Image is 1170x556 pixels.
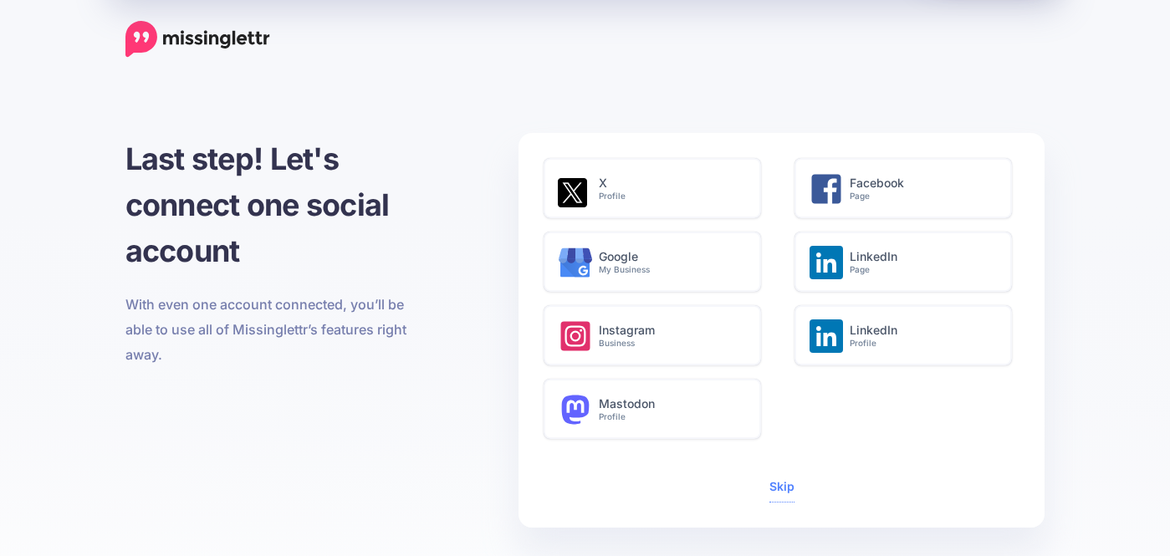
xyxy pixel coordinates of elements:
a: FacebookPage [794,158,1020,218]
h6: Google [599,250,743,275]
a: Home [125,21,270,58]
small: Business [599,338,743,349]
a: LinkedInProfile [794,305,1020,365]
small: Page [850,191,994,201]
h6: Mastodon [599,397,743,422]
h6: X [599,176,743,201]
p: With even one account connected, you’ll be able to use all of Missinglettr’s features right away. [125,292,416,367]
small: Profile [850,338,994,349]
h6: Facebook [850,176,994,201]
small: My Business [599,264,743,275]
a: InstagramBusiness [544,305,769,365]
a: Skip [769,479,794,493]
small: Page [850,264,994,275]
small: Profile [599,411,743,422]
a: GoogleMy Business [544,232,769,292]
a: MastodonProfile [544,379,769,439]
img: twitter-square.png [558,178,587,207]
h6: LinkedIn [850,250,994,275]
img: google-business.svg [559,246,592,279]
h6: Instagram [599,324,743,349]
span: Last step! Let's connect one social account [125,140,390,269]
a: XProfile [544,158,769,218]
h6: LinkedIn [850,324,994,349]
small: Profile [599,191,743,201]
a: LinkedInPage [794,232,1020,292]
